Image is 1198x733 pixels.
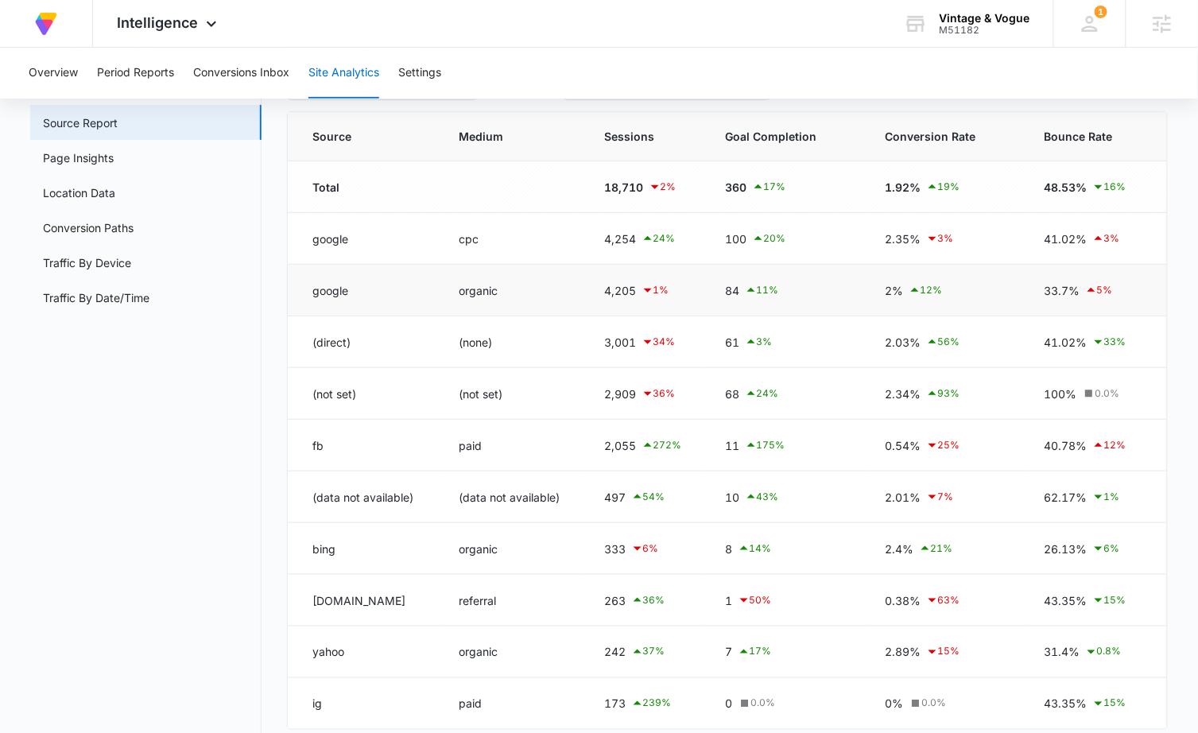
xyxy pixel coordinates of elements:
td: ig [288,678,440,730]
div: 21 % [919,539,952,558]
span: Conversion Rate [885,128,983,145]
td: Total [288,161,440,213]
button: Period Reports [97,48,174,99]
div: 33.7% [1044,281,1142,300]
div: 497 [604,487,687,506]
td: (direct) [288,316,440,368]
span: Sessions [604,128,664,145]
div: 3,001 [604,332,687,351]
div: 2.34% [885,384,1006,403]
div: 2 % [649,177,676,196]
span: Medium [459,128,543,145]
div: account name [940,12,1030,25]
button: Conversions Inbox [193,48,289,99]
div: 26.13% [1044,539,1142,558]
div: 242 [604,642,687,661]
td: google [288,265,440,316]
span: Source [313,128,398,145]
div: 15 % [1092,694,1126,713]
div: 17 % [752,177,785,196]
div: 175 % [745,436,785,455]
span: Goal Completion [725,128,824,145]
button: Settings [398,48,441,99]
div: 1 % [642,281,669,300]
a: Traffic By Device [43,254,131,271]
div: 11 % [745,281,778,300]
div: 239 % [631,694,671,713]
div: 50 % [738,591,771,610]
button: Site Analytics [308,48,379,99]
td: referral [440,575,585,626]
div: 7 [725,642,847,661]
div: 100% [1044,386,1142,402]
div: 8 [725,539,847,558]
div: 1 [725,591,847,610]
div: 1.92% [885,177,1006,196]
div: 2.35% [885,229,1006,248]
td: (data not available) [288,471,440,523]
div: 48.53% [1044,177,1142,196]
div: 19 % [926,177,960,196]
div: 36 % [642,384,675,403]
div: 43 % [745,487,778,506]
div: 2,055 [604,436,687,455]
a: Page Insights [43,149,114,166]
div: 263 [604,591,687,610]
div: 6 % [631,539,658,558]
div: 7 % [926,487,953,506]
div: 24 % [642,229,675,248]
div: 43.35% [1044,591,1142,610]
div: 54 % [631,487,665,506]
div: 68 [725,384,847,403]
td: paid [440,420,585,471]
div: 0.54% [885,436,1006,455]
div: 63 % [926,591,960,610]
div: 3 % [745,332,772,351]
td: [DOMAIN_NAME] [288,575,440,626]
div: 18,710 [604,177,687,196]
td: fb [288,420,440,471]
div: 20 % [752,229,785,248]
a: Location Data [43,184,115,201]
div: 15 % [926,642,960,661]
div: 360 [725,177,847,196]
div: 84 [725,281,847,300]
div: 0% [885,696,1006,712]
td: bing [288,523,440,575]
div: 4,205 [604,281,687,300]
div: 11 [725,436,847,455]
div: 12 % [909,281,942,300]
td: paid [440,678,585,730]
div: 0 [725,696,847,712]
div: 3 % [1092,229,1119,248]
div: 2.89% [885,642,1006,661]
td: (not set) [288,368,440,420]
div: 2.01% [885,487,1006,506]
div: 36 % [631,591,665,610]
div: 173 [604,694,687,713]
a: Source Report [43,114,118,131]
td: cpc [440,213,585,265]
div: notifications count [1095,6,1107,18]
div: 2,909 [604,384,687,403]
div: 0.0 % [738,696,775,711]
div: 40.78% [1044,436,1142,455]
td: (none) [440,316,585,368]
span: Bounce Rate [1044,128,1119,145]
div: 61 [725,332,847,351]
div: 41.02% [1044,332,1142,351]
div: 272 % [642,436,681,455]
div: 2.4% [885,539,1006,558]
td: organic [440,626,585,678]
a: Traffic By Date/Time [43,289,149,306]
div: 17 % [738,642,771,661]
div: 33 % [1092,332,1126,351]
div: 16 % [1092,177,1126,196]
div: 12 % [1092,436,1126,455]
div: 0.38% [885,591,1006,610]
td: yahoo [288,626,440,678]
td: google [288,213,440,265]
div: 0.0 % [909,696,946,711]
div: account id [940,25,1030,36]
div: 62.17% [1044,487,1142,506]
